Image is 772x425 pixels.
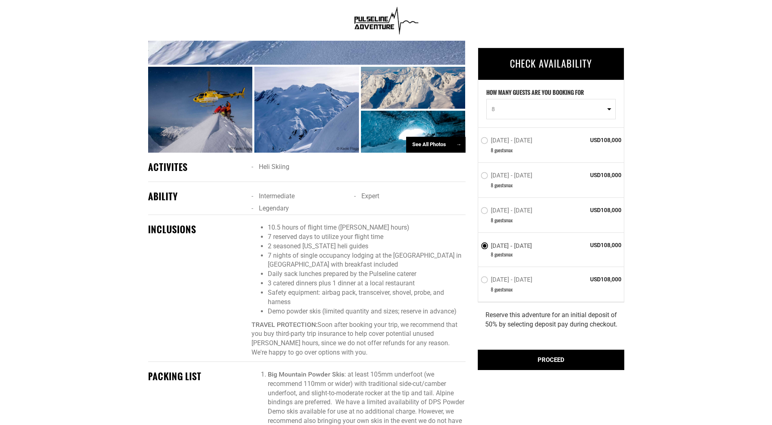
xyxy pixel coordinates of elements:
li: 3 catered dinners plus 1 dinner at a local restaurant [268,279,465,288]
span: → [456,141,461,147]
div: PACKING LIST [148,370,246,383]
div: ABILITY [148,190,246,203]
span: CHECK AVAILABILITY [510,56,592,70]
span: 8 [491,217,493,223]
label: [DATE] - [DATE] [481,241,534,251]
p: Soon after booking your trip, we recommend that you buy third-party trip insurance to help cover ... [252,320,465,357]
img: 1638909355.png [351,4,421,37]
span: USD108,000 [563,206,622,214]
button: 8 [486,99,616,119]
strong: TRAVEL PROTECTION: [252,321,317,329]
span: guest max [494,286,513,293]
span: s [504,182,505,188]
div: Reserve this adventure for an initial deposit of 50% by selecting deposit pay during checkout. [478,302,624,337]
span: guest max [494,182,513,188]
span: 8 [491,251,493,258]
span: 8 [492,105,605,113]
span: 8 [491,147,493,153]
strong: Big Mountain Powder Skis [268,370,344,378]
div: INCLUSIONS [148,223,246,236]
span: 8 [491,286,493,293]
li: 7 nights of single occupancy lodging at the [GEOGRAPHIC_DATA] in [GEOGRAPHIC_DATA] with breakfast... [268,251,465,270]
span: guest max [494,217,513,223]
span: Intermediate [259,192,295,200]
li: 7 reserved days to utilize your flight time [268,232,465,242]
div: PROCEED [478,350,624,370]
span: s [504,147,505,153]
li: Daily sack lunches prepared by the Pulseline caterer [268,269,465,279]
div: ACTIVITES [148,161,246,173]
span: guest max [494,251,513,258]
span: USD108,000 [563,241,622,249]
li: 10.5 hours of flight time ([PERSON_NAME] hours) [268,223,465,232]
span: 8 [491,182,493,188]
span: s [504,286,505,293]
span: Expert [361,192,379,200]
span: USD108,000 [563,275,622,283]
span: USD108,000 [563,171,622,179]
li: Safety equipment: airbag pack, transceiver, shovel, probe, and harness [268,288,465,307]
div: See All Photos [406,137,466,153]
span: USD108,000 [563,136,622,144]
label: HOW MANY GUESTS ARE YOU BOOKING FOR [486,88,584,99]
label: [DATE] - [DATE] [481,207,534,217]
span: s [504,217,505,223]
label: [DATE] - [DATE] [481,276,534,286]
span: Legendary [259,204,289,212]
span: guest max [494,147,513,153]
li: 2 seasoned [US_STATE] heli guides [268,242,465,251]
span: s [504,251,505,258]
li: Demo powder skis (limited quantity and sizes; reserve in advance) [268,307,465,316]
label: [DATE] - [DATE] [481,137,534,147]
label: [DATE] - [DATE] [481,172,534,182]
span: Heli Skiing [259,163,289,171]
